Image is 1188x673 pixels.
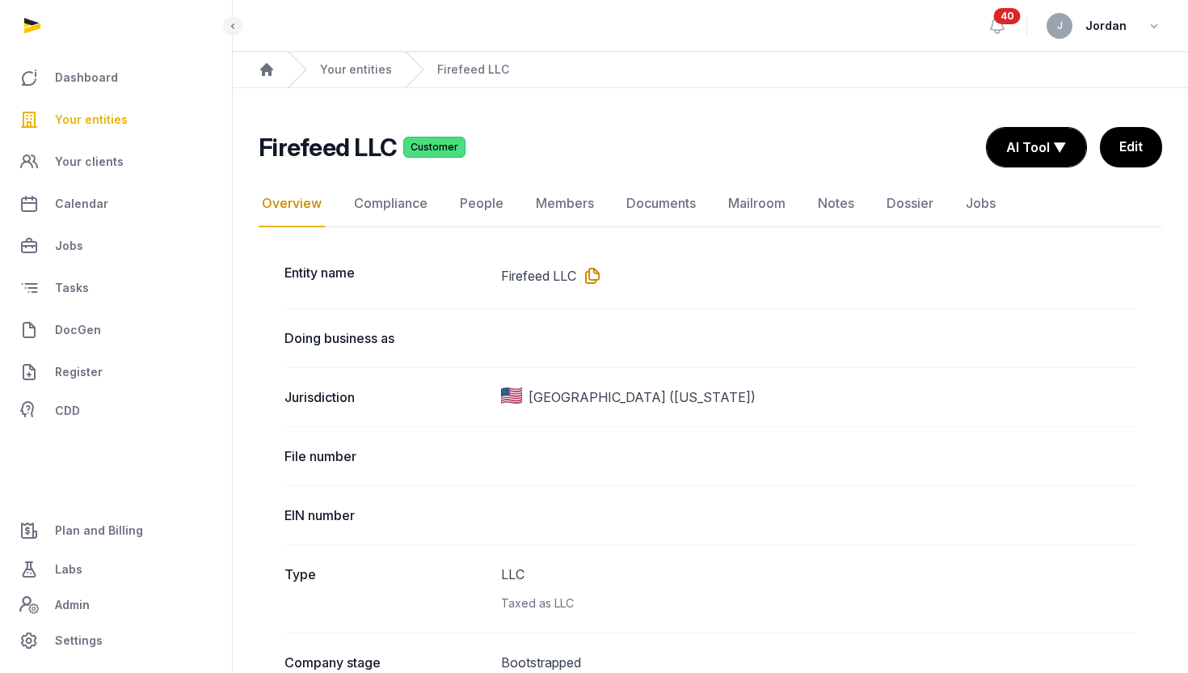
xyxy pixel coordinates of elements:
[403,137,466,158] span: Customer
[13,589,219,621] a: Admin
[994,8,1021,24] span: 40
[55,560,82,579] span: Labs
[55,68,118,87] span: Dashboard
[963,180,999,227] a: Jobs
[13,100,219,139] a: Your entities
[815,180,857,227] a: Notes
[284,653,488,672] dt: Company stage
[284,447,488,466] dt: File number
[13,269,219,307] a: Tasks
[259,133,397,162] h2: Firefeed LLC
[883,180,937,227] a: Dossier
[1085,16,1127,36] span: Jordan
[55,631,103,650] span: Settings
[529,387,756,407] span: [GEOGRAPHIC_DATA] ([US_STATE])
[457,180,507,227] a: People
[55,595,90,615] span: Admin
[987,128,1086,167] button: AI Tool ▼
[501,263,1137,289] dd: Firefeed LLC
[533,180,597,227] a: Members
[284,328,488,348] dt: Doing business as
[13,311,219,349] a: DocGen
[1100,127,1162,167] a: Edit
[320,61,392,78] a: Your entities
[55,110,128,129] span: Your entities
[55,236,83,256] span: Jobs
[13,621,219,660] a: Settings
[233,52,1188,88] nav: Breadcrumb
[284,565,488,613] dt: Type
[1057,21,1063,31] span: J
[351,180,431,227] a: Compliance
[284,263,488,289] dt: Entity name
[501,565,1137,613] dd: LLC
[13,142,219,181] a: Your clients
[55,401,80,421] span: CDD
[55,194,108,214] span: Calendar
[259,180,325,227] a: Overview
[1047,13,1072,39] button: J
[55,152,124,171] span: Your clients
[501,594,1137,613] div: Taxed as LLC
[501,653,1137,672] dd: Bootstrapped
[55,278,89,298] span: Tasks
[55,521,143,540] span: Plan and Billing
[13,353,219,392] a: Register
[725,180,789,227] a: Mailroom
[13,511,219,550] a: Plan and Billing
[284,387,488,407] dt: Jurisdiction
[623,180,699,227] a: Documents
[284,506,488,525] dt: EIN number
[13,550,219,589] a: Labs
[55,320,101,340] span: DocGen
[437,61,509,78] a: Firefeed LLC
[13,184,219,223] a: Calendar
[259,180,1162,227] nav: Tabs
[13,58,219,97] a: Dashboard
[13,226,219,265] a: Jobs
[55,362,103,382] span: Register
[13,395,219,427] a: CDD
